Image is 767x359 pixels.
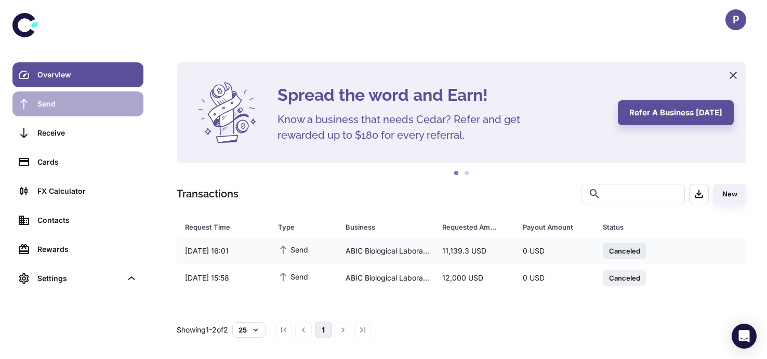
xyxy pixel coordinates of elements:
[442,220,510,234] span: Requested Amount
[185,220,252,234] div: Request Time
[274,322,373,338] nav: pagination navigation
[442,220,497,234] div: Requested Amount
[37,185,137,197] div: FX Calculator
[12,62,143,87] a: Overview
[12,237,143,262] a: Rewards
[278,271,308,282] span: Send
[232,322,266,338] button: 25
[37,69,137,81] div: Overview
[12,121,143,145] a: Receive
[337,241,434,261] div: ABIC Biological Laboratories Ltd
[315,322,332,338] button: page 1
[177,268,270,288] div: [DATE] 15:58
[12,208,143,233] a: Contacts
[37,98,137,110] div: Send
[37,215,137,226] div: Contacts
[37,127,137,139] div: Receive
[277,112,537,143] h5: Know a business that needs Cedar? Refer and get rewarded up to $180 for every referral.
[523,220,591,234] span: Payout Amount
[514,268,595,288] div: 0 USD
[618,100,734,125] button: Refer a business [DATE]
[12,91,143,116] a: Send
[177,186,239,202] h1: Transactions
[603,220,690,234] div: Status
[725,9,746,30] button: P
[523,220,577,234] div: Payout Amount
[278,220,320,234] div: Type
[12,266,143,291] div: Settings
[37,273,122,284] div: Settings
[603,220,703,234] span: Status
[37,156,137,168] div: Cards
[461,168,472,179] button: 2
[434,241,514,261] div: 11,139.3 USD
[277,83,605,108] h4: Spread the word and Earn!
[337,268,434,288] div: ABIC Biological Laboratories Ltd
[434,268,514,288] div: 12,000 USD
[451,168,461,179] button: 1
[177,324,228,336] p: Showing 1-2 of 2
[603,272,646,283] span: Canceled
[278,244,308,255] span: Send
[12,150,143,175] a: Cards
[37,244,137,255] div: Rewards
[177,241,270,261] div: [DATE] 16:01
[732,324,757,349] div: Open Intercom Messenger
[514,241,595,261] div: 0 USD
[12,179,143,204] a: FX Calculator
[185,220,266,234] span: Request Time
[713,184,746,204] button: New
[603,245,646,256] span: Canceled
[278,220,333,234] span: Type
